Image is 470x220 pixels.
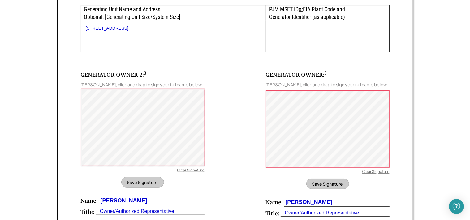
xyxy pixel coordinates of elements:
div: GENERATOR OWNER 2: [81,71,147,79]
button: Save Signature [121,177,164,188]
div: GENERATOR OWNER: [266,71,327,79]
div: Title: [81,208,95,216]
u: or [299,6,303,12]
div: PJM MSET ID EIA Plant Code and Generator Identifier (as applicable) [266,5,389,21]
sup: 3 [144,70,147,76]
div: [PERSON_NAME], click and drag to sign your full name below: [81,82,203,87]
div: Title: [266,209,280,217]
div: [PERSON_NAME] [99,197,147,205]
div: Owner/Authorized Representative [281,209,359,216]
div: [STREET_ADDRESS] [86,26,261,31]
div: Clear Signature [177,168,205,174]
div: Generating Unit Name and Address Optional: [Generating Unit Size/System Size] [81,5,266,21]
div: Owner/Authorized Representative [96,208,174,215]
div: Clear Signature [362,169,390,175]
div: Name: [81,197,98,205]
button: Save Signature [306,179,349,189]
div: [PERSON_NAME] [284,198,332,206]
div: [PERSON_NAME], click and drag to sign your full name below: [266,82,388,87]
div: Open Intercom Messenger [449,199,464,214]
sup: 3 [325,70,327,76]
div: Name: [266,198,283,206]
